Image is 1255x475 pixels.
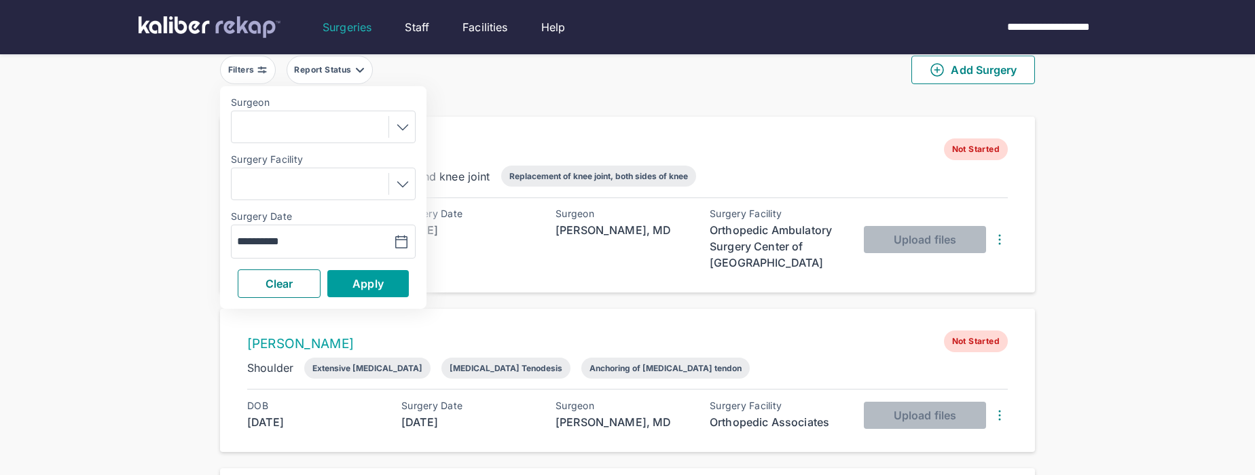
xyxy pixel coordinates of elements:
[556,414,691,430] div: [PERSON_NAME], MD
[323,19,371,35] a: Surgeries
[944,138,1008,160] span: Not Started
[231,211,416,222] label: Surgery Date
[327,270,409,297] button: Apply
[710,222,845,271] div: Orthopedic Ambulatory Surgery Center of [GEOGRAPHIC_DATA]
[929,62,1017,78] span: Add Surgery
[139,16,280,38] img: kaliber labs logo
[556,222,691,238] div: [PERSON_NAME], MD
[710,208,845,219] div: Surgery Facility
[462,19,508,35] a: Facilities
[450,363,562,373] div: [MEDICAL_DATA] Tenodesis
[401,222,537,238] div: [DATE]
[556,208,691,219] div: Surgeon
[352,277,384,290] span: Apply
[944,330,1008,352] span: Not Started
[257,64,268,75] img: faders-horizontal-grey.d550dbda.svg
[354,64,365,75] img: filter-caret-down-grey.b3560631.svg
[401,414,537,430] div: [DATE]
[266,277,293,290] span: Clear
[294,64,354,75] div: Report Status
[228,64,257,75] div: Filters
[911,56,1035,84] button: Add Surgery
[238,269,321,298] button: Clear
[401,400,537,411] div: Surgery Date
[231,154,416,165] label: Surgery Facility
[509,171,688,181] div: Replacement of knee joint, both sides of knee
[220,56,276,84] button: Filters
[894,408,956,422] span: Upload files
[247,400,383,411] div: DOB
[864,402,986,429] button: Upload files
[864,226,986,253] button: Upload files
[401,208,537,219] div: Surgery Date
[247,336,354,351] a: [PERSON_NAME]
[710,414,845,430] div: Orthopedic Associates
[556,400,691,411] div: Surgeon
[405,19,429,35] a: Staff
[929,62,945,78] img: PlusCircleGreen.5fd88d77.svg
[894,233,956,246] span: Upload files
[231,97,416,108] label: Surgeon
[541,19,566,35] a: Help
[589,363,742,373] div: Anchoring of [MEDICAL_DATA] tendon
[312,363,422,373] div: Extensive [MEDICAL_DATA]
[247,360,293,376] div: Shoulder
[287,56,373,84] button: Report Status
[992,407,1008,423] img: DotsThreeVertical.31cb0eda.svg
[992,231,1008,248] img: DotsThreeVertical.31cb0eda.svg
[247,414,383,430] div: [DATE]
[710,400,845,411] div: Surgery Facility
[220,95,1035,111] div: 2207 entries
